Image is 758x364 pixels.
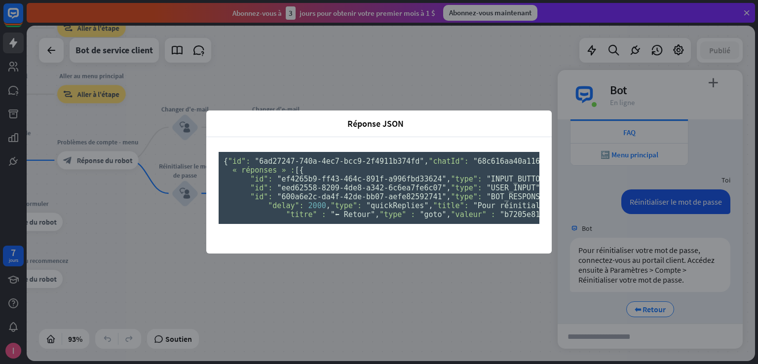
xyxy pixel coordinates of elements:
[424,157,428,166] font: ,
[308,201,326,210] font: 2000
[250,175,272,183] font: "id":
[447,192,451,201] font: ,
[451,192,482,201] font: "type":
[8,4,38,34] button: Ouvrir le widget de chat LiveChat
[451,210,495,219] font: "valeur" :
[331,201,362,210] font: "type":
[347,118,404,129] font: Réponse JSON
[277,175,446,183] font: "ef4265b9-ff43-464c-891f-a996fbd33624"
[500,210,669,219] font: "b7205e81-85c7-47e4-965d-ce0e94d747f0"
[447,210,451,219] font: ,
[419,210,446,219] font: "goto"
[487,183,540,192] font: "USER_INPUT"
[224,157,228,166] font: {
[277,192,446,201] font: "600a6e2c-da4f-42de-bb07-aefe82592741"
[451,175,482,183] font: "type":
[300,166,304,175] font: {
[366,201,428,210] font: "quickReplies"
[277,183,446,192] font: "eed62558-8209-4de8-a342-6c6ea7fe6c07"
[428,157,468,166] font: "chatId":
[473,157,589,166] font: "68c616aa40a11600076acb64"
[268,201,303,210] font: "delay":
[379,210,415,219] font: "type" :
[326,201,331,210] font: ,
[447,175,451,183] font: ,
[250,183,272,192] font: "id":
[447,183,451,192] font: ,
[433,201,468,210] font: "title":
[250,192,272,201] font: "id":
[331,210,375,219] font: "⬅ Retour"
[487,192,549,201] font: "BOT_RESPONSE"
[428,201,433,210] font: ,
[375,210,379,219] font: ,
[295,166,300,175] font: [
[228,157,250,166] font: "id":
[451,183,482,192] font: "type":
[286,210,326,219] font: "titre" :
[255,157,424,166] font: "6ad27247-740a-4ec7-bcc9-2f4911b374fd"
[487,175,571,183] font: "INPUT_BUTTON_GOTO"
[232,166,295,175] font: « réponses » :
